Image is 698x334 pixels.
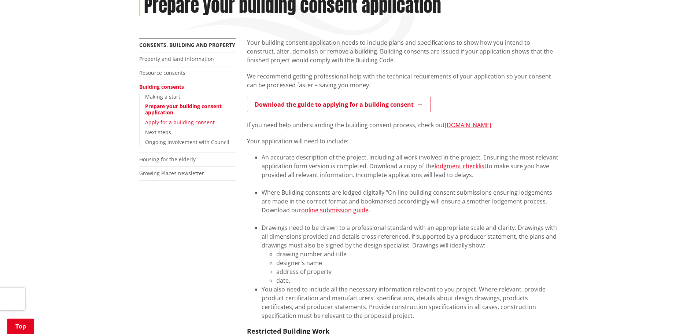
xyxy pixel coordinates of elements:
[247,38,559,65] p: Your building consent application needs to include plans and specifications to show how you inten...
[145,129,171,136] a: Next steps
[301,206,369,214] a: online submission guide
[247,72,559,89] p: We recommend getting professional help with the technical requirements of your application so you...
[139,156,196,163] a: Housing for the elderly
[139,41,235,48] a: Consents, building and property
[262,223,559,285] li: Drawings need to be drawn to a professional standard with an appropriate scale and clarity. Drawi...
[247,97,431,112] a: Download the guide to applying for a building consent
[262,153,559,188] li: An accurate description of the project, including all work involved in the project. Ensuring the ...
[664,303,691,330] iframe: Messenger Launcher
[139,83,184,90] a: Building consents
[276,250,559,258] li: drawing number and title
[247,121,559,129] p: If you need help understanding the building consent process, check out .
[145,93,180,100] a: Making a start
[247,137,559,146] p: Your application will need to include:
[276,267,559,276] li: address of property
[262,285,559,320] li: You also need to include all the necessary information relevant to you project. Where relevant, p...
[262,188,559,223] li: Where Building consents are lodged digitally “On-line building consent submissions ensuring lodge...
[145,103,222,116] a: Prepare your building consent application
[276,258,559,267] li: designer's name
[139,170,204,177] a: Growing Places newsletter
[7,319,34,334] a: Top
[276,276,559,285] li: date.
[139,69,185,76] a: Resource consents
[139,55,214,62] a: Property and land information
[435,162,487,170] a: lodgment checklist
[445,121,491,129] a: [DOMAIN_NAME]
[145,139,229,146] a: Ongoing involvement with Council
[145,119,215,126] a: Apply for a building consent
